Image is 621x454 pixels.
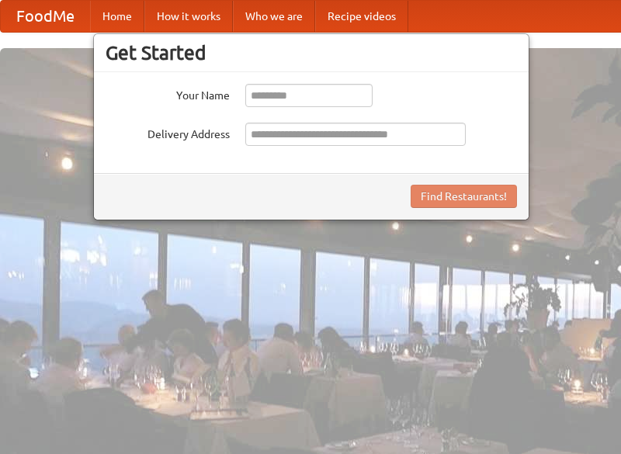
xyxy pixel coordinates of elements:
button: Find Restaurants! [411,185,517,208]
a: FoodMe [1,1,90,32]
a: Who we are [233,1,315,32]
a: Recipe videos [315,1,408,32]
h3: Get Started [106,41,517,64]
a: Home [90,1,144,32]
a: How it works [144,1,233,32]
label: Your Name [106,84,230,103]
label: Delivery Address [106,123,230,142]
